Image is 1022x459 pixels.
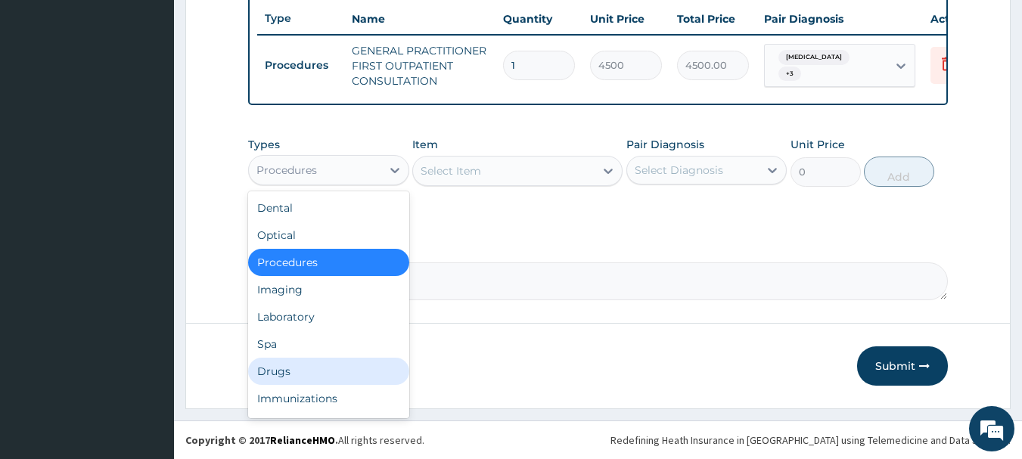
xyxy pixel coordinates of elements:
[257,5,344,33] th: Type
[344,36,495,96] td: GENERAL PRACTITIONER FIRST OUTPATIENT CONSULTATION
[344,4,495,34] th: Name
[864,157,934,187] button: Add
[756,4,923,34] th: Pair Diagnosis
[248,222,409,249] div: Optical
[28,76,61,113] img: d_794563401_company_1708531726252_794563401
[248,138,280,151] label: Types
[248,249,409,276] div: Procedures
[495,4,582,34] th: Quantity
[88,135,209,287] span: We're online!
[248,412,409,439] div: Others
[248,194,409,222] div: Dental
[778,67,801,82] span: + 3
[857,346,948,386] button: Submit
[248,303,409,330] div: Laboratory
[248,8,284,44] div: Minimize live chat window
[421,163,481,178] div: Select Item
[626,137,704,152] label: Pair Diagnosis
[185,433,338,447] strong: Copyright © 2017 .
[248,385,409,412] div: Immunizations
[610,433,1011,448] div: Redefining Heath Insurance in [GEOGRAPHIC_DATA] using Telemedicine and Data Science!
[174,420,1022,459] footer: All rights reserved.
[257,51,344,79] td: Procedures
[8,302,288,355] textarea: Type your message and hit 'Enter'
[79,85,254,104] div: Chat with us now
[248,358,409,385] div: Drugs
[669,4,756,34] th: Total Price
[791,137,845,152] label: Unit Price
[248,330,409,358] div: Spa
[635,163,723,178] div: Select Diagnosis
[923,4,999,34] th: Actions
[778,50,850,65] span: [MEDICAL_DATA]
[248,276,409,303] div: Imaging
[582,4,669,34] th: Unit Price
[270,433,335,447] a: RelianceHMO
[412,137,438,152] label: Item
[256,163,317,178] div: Procedures
[248,241,949,254] label: Comment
